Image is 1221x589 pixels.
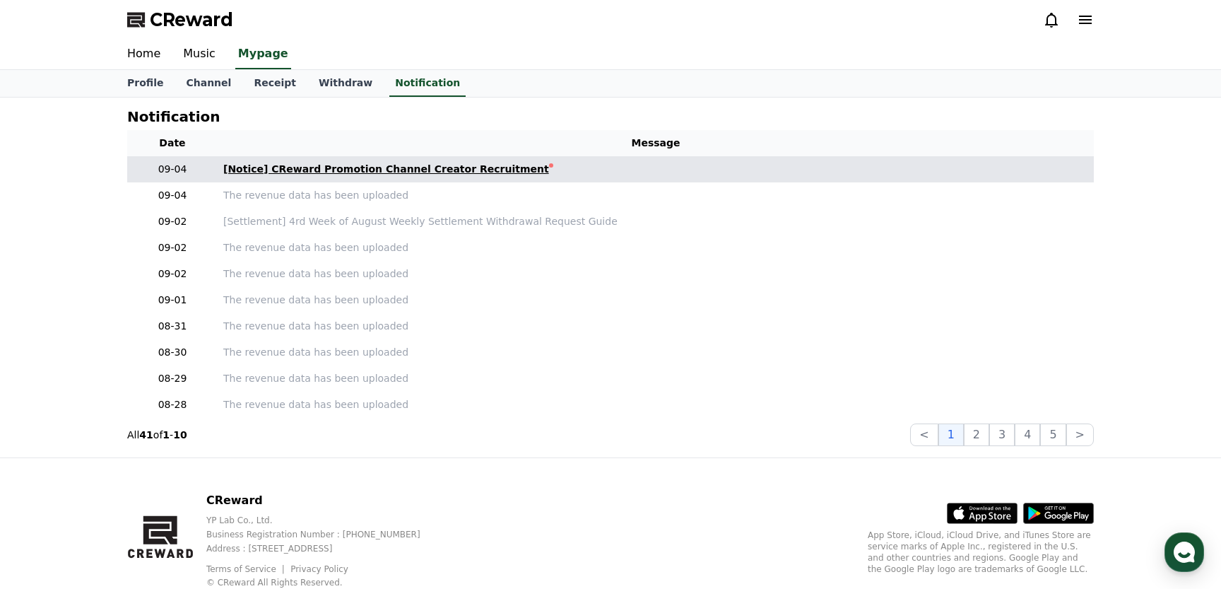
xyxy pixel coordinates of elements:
[389,70,466,97] a: Notification
[223,319,1088,334] a: The revenue data has been uploaded
[218,130,1094,156] th: Message
[307,70,384,97] a: Withdraw
[133,293,212,308] p: 09-01
[938,424,964,446] button: 1
[150,8,233,31] span: CReward
[127,130,218,156] th: Date
[133,240,212,255] p: 09-02
[223,345,1088,360] a: The revenue data has been uploaded
[182,448,271,484] a: Settings
[133,188,212,203] p: 09-04
[117,470,159,482] span: Messages
[235,40,291,69] a: Mypage
[36,470,61,481] span: Home
[989,424,1015,446] button: 3
[206,564,287,574] a: Terms of Service
[163,429,170,441] strong: 1
[133,214,212,229] p: 09-02
[1040,424,1066,446] button: 5
[868,530,1094,575] p: App Store, iCloud, iCloud Drive, and iTunes Store are service marks of Apple Inc., registered in ...
[127,109,220,124] h4: Notification
[206,529,443,540] p: Business Registration Number : [PHONE_NUMBER]
[127,8,233,31] a: CReward
[290,564,348,574] a: Privacy Policy
[206,577,443,588] p: © CReward All Rights Reserved.
[206,515,443,526] p: YP Lab Co., Ltd.
[172,40,227,69] a: Music
[223,162,549,177] div: [Notice] CReward Promotion Channel Creator Recruitment
[133,397,212,412] p: 08-28
[223,371,1088,386] a: The revenue data has been uploaded
[209,470,244,481] span: Settings
[116,40,172,69] a: Home
[223,188,1088,203] a: The revenue data has been uploaded
[1015,424,1040,446] button: 4
[127,428,187,442] p: All of -
[175,70,242,97] a: Channel
[223,397,1088,412] a: The revenue data has been uploaded
[223,240,1088,255] a: The revenue data has been uploaded
[223,267,1088,281] a: The revenue data has been uploaded
[1066,424,1094,446] button: >
[206,492,443,509] p: CReward
[133,345,212,360] p: 08-30
[133,319,212,334] p: 08-31
[133,371,212,386] p: 08-29
[223,214,1088,229] a: [Settlement] 4rd Week of August Weekly Settlement Withdrawal Request Guide
[964,424,989,446] button: 2
[93,448,182,484] a: Messages
[139,429,153,441] strong: 41
[206,543,443,554] p: Address : [STREET_ADDRESS]
[223,293,1088,308] a: The revenue data has been uploaded
[242,70,307,97] a: Receipt
[133,267,212,281] p: 09-02
[133,162,212,177] p: 09-04
[116,70,175,97] a: Profile
[223,162,1088,177] a: [Notice] CReward Promotion Channel Creator Recruitment
[4,448,93,484] a: Home
[910,424,938,446] button: <
[173,429,187,441] strong: 10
